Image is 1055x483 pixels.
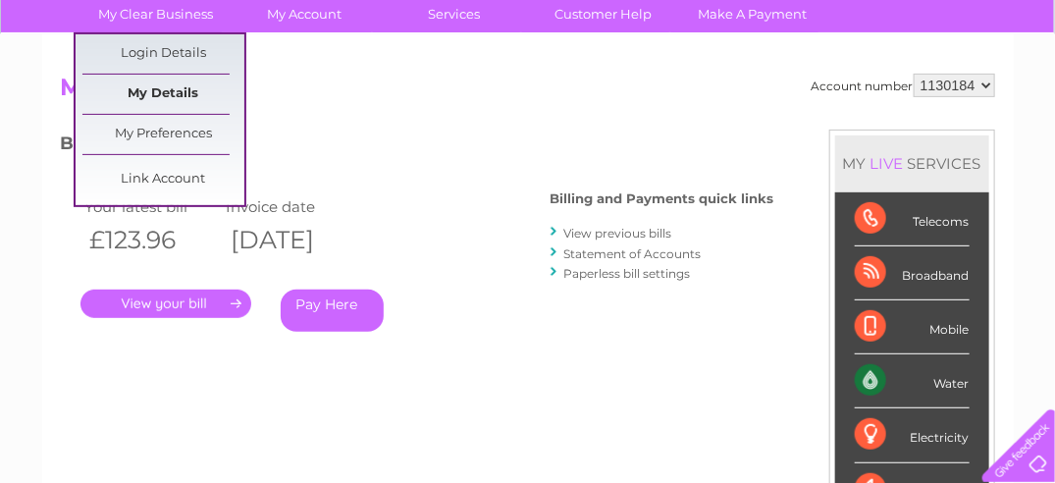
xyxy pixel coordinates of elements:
div: Telecoms [855,192,970,246]
h4: Billing and Payments quick links [551,191,774,206]
th: [DATE] [221,220,362,260]
a: 0333 014 3131 [685,10,820,34]
a: My Preferences [82,115,244,154]
div: Broadband [855,246,970,300]
th: £123.96 [80,220,222,260]
a: . [80,290,251,318]
div: Clear Business is a trading name of Verastar Limited (registered in [GEOGRAPHIC_DATA] No. 3667643... [65,11,992,95]
a: Paperless bill settings [564,266,691,281]
div: MY SERVICES [835,135,989,191]
div: LIVE [867,154,908,173]
a: Pay Here [281,290,384,332]
div: Mobile [855,300,970,354]
div: Water [855,354,970,408]
div: Account number [812,74,995,97]
a: Statement of Accounts [564,246,702,261]
a: My Details [82,75,244,114]
a: View previous bills [564,226,672,241]
div: Electricity [855,408,970,462]
a: Telecoms [814,83,872,98]
a: Log out [991,83,1037,98]
h2: My Account [61,74,995,111]
a: Water [710,83,747,98]
a: Blog [884,83,913,98]
h3: Bills and Payments [61,130,774,164]
a: Login Details [82,34,244,74]
a: Contact [924,83,973,98]
img: logo.png [37,51,137,111]
a: Energy [759,83,802,98]
td: Invoice date [221,193,362,220]
a: Link Account [82,160,244,199]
